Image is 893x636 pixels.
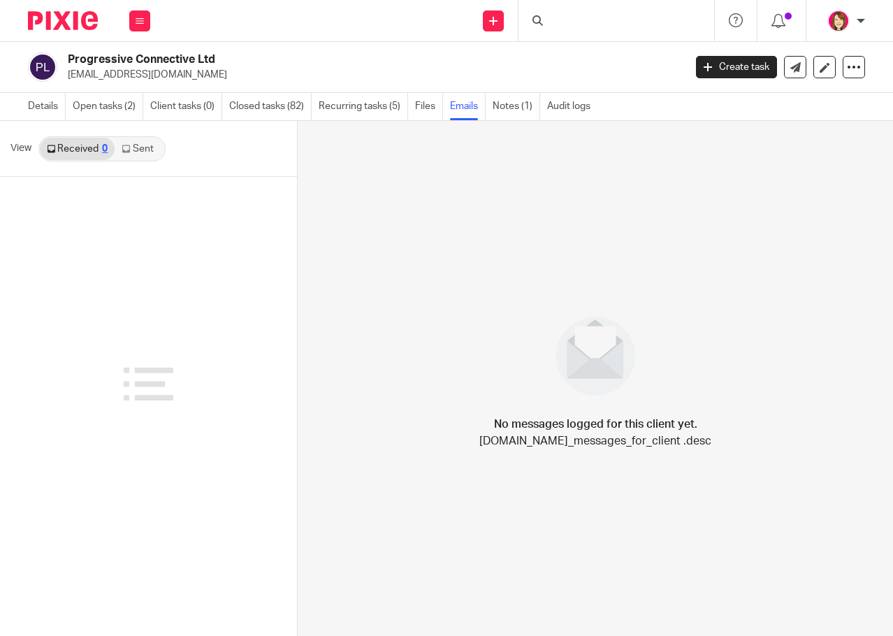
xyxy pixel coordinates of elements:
h4: No messages logged for this client yet. [494,416,697,433]
a: Closed tasks (82) [229,93,312,120]
a: Received0 [40,138,115,160]
img: Pixie [28,11,98,30]
a: Create task [696,56,777,78]
a: Files [415,93,443,120]
a: Details [28,93,66,120]
a: Client tasks (0) [150,93,222,120]
span: View [10,141,31,156]
div: 0 [102,144,108,154]
h2: Progressive Connective Ltd [68,52,553,67]
p: [EMAIL_ADDRESS][DOMAIN_NAME] [68,68,675,82]
a: Audit logs [547,93,597,120]
a: Recurring tasks (5) [319,93,408,120]
a: Open tasks (2) [73,93,143,120]
img: image [547,308,644,405]
p: [DOMAIN_NAME]_messages_for_client .desc [479,433,711,449]
img: svg%3E [28,52,57,82]
a: Sent [115,138,164,160]
a: Notes (1) [493,93,540,120]
a: Emails [450,93,486,120]
img: Katherine%20-%20Pink%20cartoon.png [827,10,850,32]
